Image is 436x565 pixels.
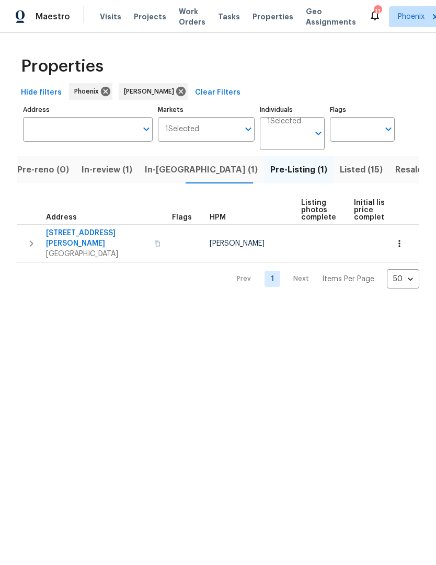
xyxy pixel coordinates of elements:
p: Items Per Page [322,274,374,284]
span: 1 Selected [165,125,199,134]
span: [STREET_ADDRESS][PERSON_NAME] [46,228,148,249]
span: 1 Selected [267,117,301,126]
label: Flags [330,107,395,113]
button: Open [139,122,154,136]
span: [PERSON_NAME] [124,86,178,97]
span: Phoenix [398,11,424,22]
span: In-[GEOGRAPHIC_DATA] (1) [145,163,258,177]
div: 11 [374,6,381,17]
span: HPM [210,214,226,221]
span: Address [46,214,77,221]
div: 50 [387,266,419,293]
div: [PERSON_NAME] [119,83,188,100]
span: Initial list price complete [354,199,389,221]
span: Tasks [218,13,240,20]
span: [PERSON_NAME] [210,240,265,247]
span: Projects [134,11,166,22]
span: Visits [100,11,121,22]
span: In-review (1) [82,163,132,177]
button: Open [311,126,326,141]
span: Phoenix [74,86,103,97]
button: Hide filters [17,83,66,102]
span: Work Orders [179,6,205,27]
span: Clear Filters [195,86,240,99]
button: Open [381,122,396,136]
div: Phoenix [69,83,112,100]
span: Geo Assignments [306,6,356,27]
span: Properties [253,11,293,22]
span: Properties [21,61,104,72]
button: Open [241,122,256,136]
span: Listing photos complete [301,199,336,221]
span: Flags [172,214,192,221]
span: Pre-Listing (1) [270,163,327,177]
nav: Pagination Navigation [227,269,419,289]
label: Individuals [260,107,325,113]
span: [GEOGRAPHIC_DATA] [46,249,148,259]
a: Goto page 1 [265,271,280,287]
span: Hide filters [21,86,62,99]
span: Pre-reno (0) [17,163,69,177]
label: Markets [158,107,255,113]
span: Maestro [36,11,70,22]
span: Listed (15) [340,163,383,177]
label: Address [23,107,153,113]
button: Clear Filters [191,83,245,102]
